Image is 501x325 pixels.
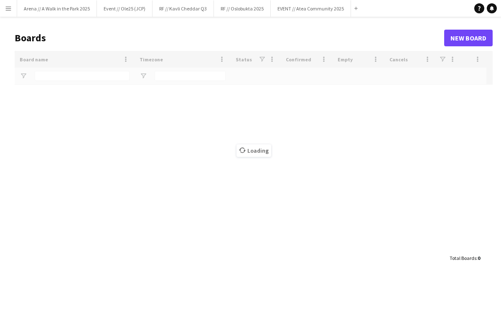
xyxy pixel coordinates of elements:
span: 0 [478,255,480,261]
button: Arena // A Walk in the Park 2025 [17,0,97,17]
button: Event // Ole25 (JCP) [97,0,153,17]
a: New Board [444,30,493,46]
span: Loading [237,144,271,157]
button: RF // Oslobukta 2025 [214,0,271,17]
div: : [450,250,480,266]
span: Total Boards [450,255,476,261]
h1: Boards [15,32,444,44]
button: EVENT // Atea Community 2025 [271,0,351,17]
button: RF // Kavli Cheddar Q3 [153,0,214,17]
